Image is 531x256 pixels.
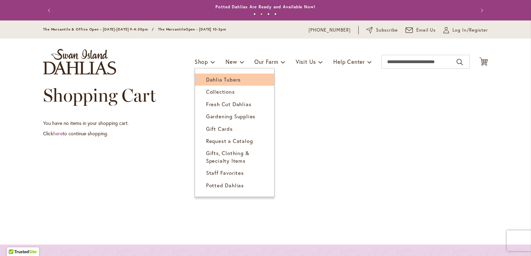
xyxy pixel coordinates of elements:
span: Dahlia Tubers [206,76,241,83]
span: Gardening Supplies [206,113,255,120]
button: 3 of 4 [267,13,270,15]
a: Gift Cards [195,123,274,135]
button: 4 of 4 [274,13,277,15]
a: Log In/Register [443,27,488,34]
span: New [226,58,237,65]
span: Shopping Cart [43,84,156,106]
span: Subscribe [376,27,398,34]
span: Gifts, Clothing & Specialty Items [206,150,250,164]
a: Subscribe [366,27,398,34]
span: Shop [195,58,208,65]
button: 2 of 4 [260,13,263,15]
span: Log In/Register [452,27,488,34]
button: 1 of 4 [253,13,256,15]
button: Previous [43,3,57,17]
span: Open - [DATE] 10-3pm [186,27,226,32]
span: The Mercantile & Office Open - [DATE]-[DATE] 9-4:30pm / The Mercantile [43,27,186,32]
a: store logo [43,49,116,75]
span: Visit Us [296,58,316,65]
a: here [53,130,63,137]
button: Next [474,3,488,17]
a: [PHONE_NUMBER] [309,27,351,34]
span: Email Us [416,27,436,34]
span: Fresh Cut Dahlias [206,101,252,108]
p: You have no items in your shopping cart. [43,120,488,127]
span: Our Farm [254,58,278,65]
span: Help Center [333,58,365,65]
a: Potted Dahlias Are Ready and Available Now! [215,4,316,9]
p: Click to continue shopping. [43,130,488,137]
span: Potted Dahlias [206,182,244,189]
span: Request a Catalog [206,137,253,144]
a: Email Us [406,27,436,34]
span: Staff Favorites [206,169,244,176]
span: Collections [206,88,235,95]
iframe: Launch Accessibility Center [5,231,25,251]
